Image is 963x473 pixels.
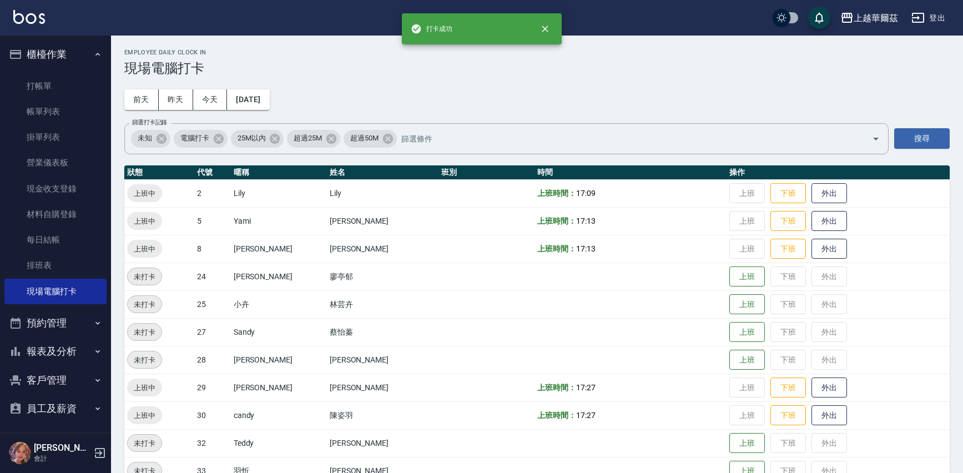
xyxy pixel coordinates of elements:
[128,326,162,338] span: 未打卡
[13,10,45,24] img: Logo
[194,165,231,180] th: 代號
[327,207,438,235] td: [PERSON_NAME]
[770,183,806,204] button: 下班
[231,401,327,429] td: candy
[729,294,765,315] button: 上班
[124,89,159,110] button: 前天
[854,11,898,25] div: 上越華爾茲
[194,374,231,401] td: 29
[576,244,596,253] span: 17:13
[194,401,231,429] td: 30
[535,165,727,180] th: 時間
[231,346,327,374] td: [PERSON_NAME]
[344,130,397,148] div: 超過50M
[729,350,765,370] button: 上班
[411,23,453,34] span: 打卡成功
[537,244,576,253] b: 上班時間：
[194,318,231,346] td: 27
[127,215,162,227] span: 上班中
[194,179,231,207] td: 2
[4,279,107,304] a: 現場電腦打卡
[770,405,806,426] button: 下班
[159,89,193,110] button: 昨天
[811,183,847,204] button: 外出
[327,429,438,457] td: [PERSON_NAME]
[327,235,438,263] td: [PERSON_NAME]
[811,405,847,426] button: 外出
[811,378,847,398] button: 外出
[327,263,438,290] td: 廖亭郁
[727,165,950,180] th: 操作
[4,40,107,69] button: 櫃檯作業
[327,401,438,429] td: 陳姿羽
[4,253,107,278] a: 排班表
[533,17,557,41] button: close
[344,133,385,144] span: 超過50M
[808,7,830,29] button: save
[194,235,231,263] td: 8
[231,374,327,401] td: [PERSON_NAME]
[811,239,847,259] button: 外出
[194,263,231,290] td: 24
[231,429,327,457] td: Teddy
[194,346,231,374] td: 28
[128,437,162,449] span: 未打卡
[4,366,107,395] button: 客戶管理
[231,290,327,318] td: 小卉
[4,394,107,423] button: 員工及薪資
[4,176,107,202] a: 現金收支登錄
[128,271,162,283] span: 未打卡
[537,217,576,225] b: 上班時間：
[770,211,806,232] button: 下班
[770,239,806,259] button: 下班
[4,337,107,366] button: 報表及分析
[231,165,327,180] th: 暱稱
[729,266,765,287] button: 上班
[127,243,162,255] span: 上班中
[327,374,438,401] td: [PERSON_NAME]
[231,130,284,148] div: 25M以內
[811,211,847,232] button: 外出
[729,322,765,343] button: 上班
[327,179,438,207] td: Lily
[576,217,596,225] span: 17:13
[729,433,765,454] button: 上班
[867,130,885,148] button: Open
[836,7,903,29] button: 上越華爾茲
[231,235,327,263] td: [PERSON_NAME]
[4,309,107,338] button: 預約管理
[194,290,231,318] td: 25
[124,61,950,76] h3: 現場電腦打卡
[4,150,107,175] a: 營業儀表板
[124,49,950,56] h2: Employee Daily Clock In
[194,429,231,457] td: 32
[537,411,576,420] b: 上班時間：
[194,207,231,235] td: 5
[576,411,596,420] span: 17:27
[131,133,159,144] span: 未知
[9,442,31,464] img: Person
[770,378,806,398] button: 下班
[4,99,107,124] a: 帳單列表
[907,8,950,28] button: 登出
[231,179,327,207] td: Lily
[124,165,194,180] th: 狀態
[128,354,162,366] span: 未打卡
[34,442,90,454] h5: [PERSON_NAME]
[537,189,576,198] b: 上班時間：
[4,124,107,150] a: 掛單列表
[127,188,162,199] span: 上班中
[231,318,327,346] td: Sandy
[127,382,162,394] span: 上班中
[327,346,438,374] td: [PERSON_NAME]
[576,383,596,392] span: 17:27
[174,130,228,148] div: 電腦打卡
[193,89,228,110] button: 今天
[327,318,438,346] td: 蔡怡蓁
[231,133,273,144] span: 25M以內
[132,118,167,127] label: 篩選打卡記錄
[128,299,162,310] span: 未打卡
[399,129,853,148] input: 篩選條件
[174,133,216,144] span: 電腦打卡
[438,165,535,180] th: 班別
